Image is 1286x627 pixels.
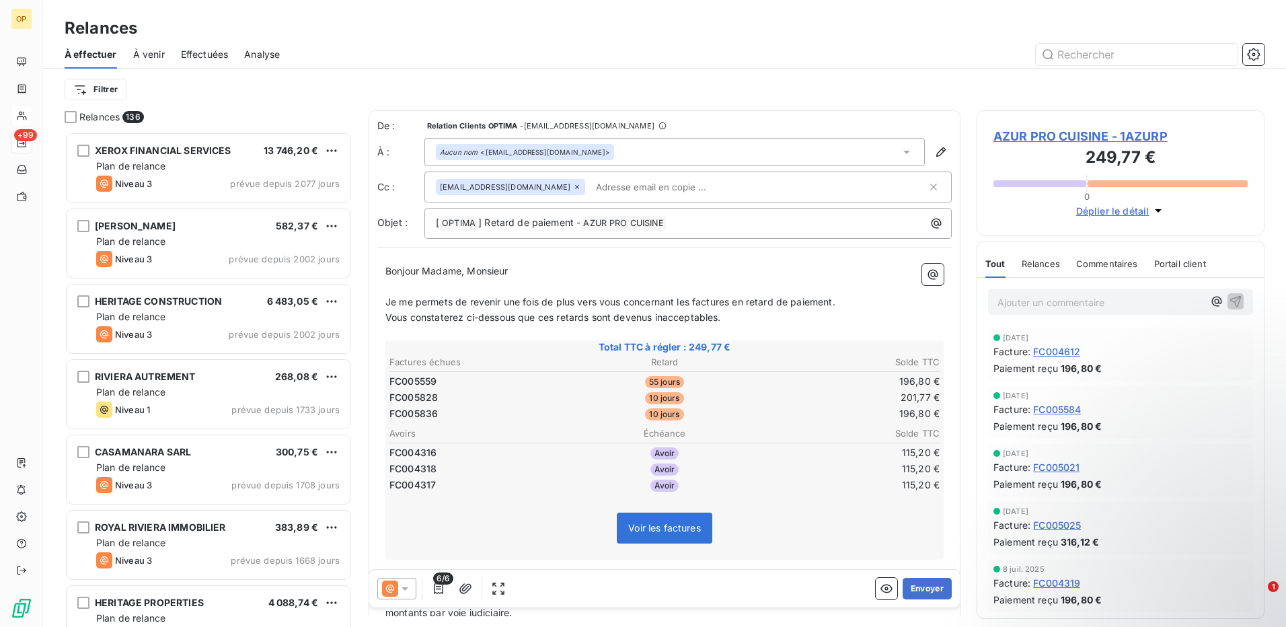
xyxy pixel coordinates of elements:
span: 300,75 € [276,446,318,457]
span: ROYAL RIVIERA IMMOBILIER [95,521,226,533]
span: CASAMANARA SARL [95,446,191,457]
span: Plan de relance [96,160,165,172]
td: 115,20 € [757,478,940,492]
span: Avoir [650,480,679,492]
em: Aucun nom [440,147,478,157]
span: 196,80 € [1061,361,1102,375]
th: Retard [573,355,756,369]
span: Je me permets de revenir une fois de plus vers vous concernant les factures en retard de paiement. [385,296,835,307]
span: Niveau 3 [115,178,152,189]
span: Plan de relance [96,235,165,247]
span: Déplier le détail [1076,204,1149,218]
span: FC005559 [389,375,437,388]
span: Niveau 3 [115,555,152,566]
span: FC004612 [1033,344,1080,359]
th: Échéance [573,427,756,441]
span: Avoir [650,447,679,459]
span: Plan de relance [96,462,165,473]
span: Effectuées [181,48,229,61]
span: 196,80 € [1061,593,1102,607]
span: Niveau 3 [115,480,152,490]
span: OPTIMA [440,216,478,231]
span: AZUR PRO CUISINE [581,216,665,231]
span: Niveau 3 [115,254,152,264]
input: Adresse email en copie ... [591,177,746,197]
span: [EMAIL_ADDRESS][DOMAIN_NAME] [440,183,570,191]
span: AZUR PRO CUISINE - 1AZURP [993,127,1248,145]
span: [DATE] [1003,392,1028,400]
span: 582,37 € [276,220,318,231]
span: 8 juil. 2025 [1003,565,1045,573]
span: Facture : [993,460,1030,474]
span: Niveau 1 [115,404,150,415]
span: Relances [79,110,120,124]
span: Facture : [993,518,1030,532]
span: +99 [14,129,37,141]
span: HERITAGE PROPERTIES [95,597,204,608]
span: [PERSON_NAME] [95,220,176,231]
span: Total TTC à régler : 249,77 € [387,340,942,354]
div: grid [65,132,352,627]
h3: 249,77 € [993,145,1248,172]
span: À venir [133,48,165,61]
div: <[EMAIL_ADDRESS][DOMAIN_NAME]> [440,147,610,157]
td: 196,80 € [757,374,940,389]
span: Objet : [377,217,408,228]
span: Relances [1022,258,1060,269]
span: HERITAGE CONSTRUCTION [95,295,222,307]
span: 1 [1268,581,1279,592]
span: 268,08 € [275,371,318,382]
td: 201,77 € [757,390,940,405]
span: Portail client [1154,258,1206,269]
th: Solde TTC [757,427,940,441]
span: [DATE] [1003,507,1028,515]
span: 196,80 € [1061,477,1102,491]
div: OP [11,8,32,30]
span: RIVIERA AUTREMENT [95,371,196,382]
span: prévue depuis 2077 jours [230,178,340,189]
span: 55 jours [645,376,684,388]
span: Plan de relance [96,386,165,398]
span: Paiement reçu [993,361,1058,375]
label: À : [377,145,424,159]
span: Voir les factures [628,522,701,533]
td: FC004317 [389,478,572,492]
th: Factures échues [389,355,572,369]
span: prévue depuis 1733 jours [231,404,340,415]
span: Facture : [993,344,1030,359]
span: XEROX FINANCIAL SERVICES [95,145,231,156]
th: Solde TTC [757,355,940,369]
button: Filtrer [65,79,126,100]
img: Logo LeanPay [11,597,32,619]
span: prévue depuis 2002 jours [229,254,340,264]
span: FC005584 [1033,402,1081,416]
td: 196,80 € [757,406,940,421]
span: Paiement reçu [993,593,1058,607]
span: prévue depuis 2002 jours [229,329,340,340]
span: Plan de relance [96,612,165,624]
span: Paiement reçu [993,419,1058,433]
span: prévue depuis 1668 jours [231,555,340,566]
span: - [EMAIL_ADDRESS][DOMAIN_NAME] [520,122,654,130]
span: FC005836 [389,407,438,420]
span: prévue depuis 1708 jours [231,480,340,490]
span: Facture : [993,402,1030,416]
span: FC005828 [389,391,438,404]
th: Avoirs [389,427,572,441]
span: FC005021 [1033,460,1080,474]
span: 0 [1084,191,1090,202]
span: 4 088,74 € [268,597,319,608]
span: 6/6 [433,573,453,585]
span: 136 [122,111,143,123]
button: Déplier le détail [1072,203,1170,219]
span: Relation Clients OPTIMA [427,122,517,130]
span: 383,89 € [275,521,318,533]
span: [ [436,217,439,228]
span: [DATE] [1003,334,1028,342]
span: 196,80 € [1061,419,1102,433]
span: Commentaires [1076,258,1138,269]
span: Bonjour Madame, Monsieur [385,265,508,276]
h3: Relances [65,16,137,40]
td: 115,20 € [757,445,940,460]
span: Vous constaterez ci-dessous que ces retards sont devenus inacceptables. [385,311,721,323]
